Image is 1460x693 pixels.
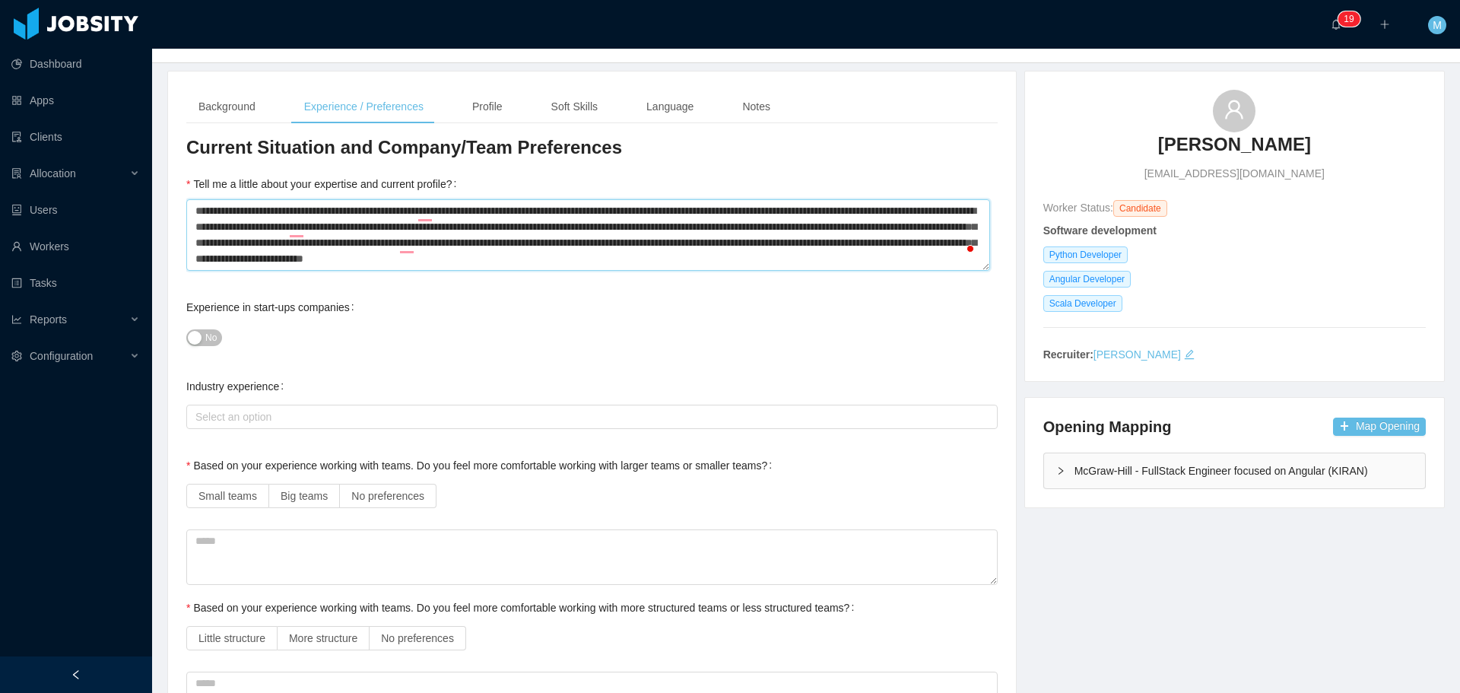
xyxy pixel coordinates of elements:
label: Industry experience [186,380,290,393]
span: No preferences [351,490,424,502]
a: icon: pie-chartDashboard [11,49,140,79]
span: Reports [30,313,67,326]
div: icon: rightMcGraw-Hill - FullStack Engineer focused on Angular (KIRAN) [1044,453,1425,488]
i: icon: right [1056,466,1065,475]
label: Based on your experience working with teams. Do you feel more comfortable working with larger tea... [186,459,778,472]
span: Configuration [30,350,93,362]
label: Tell me a little about your expertise and current profile? [186,178,462,190]
div: Experience / Preferences [292,90,436,124]
i: icon: bell [1331,19,1341,30]
a: icon: profileTasks [11,268,140,298]
h4: Opening Mapping [1043,416,1172,437]
a: icon: robotUsers [11,195,140,225]
div: Select an option [195,409,982,424]
a: [PERSON_NAME] [1158,132,1311,166]
input: Industry experience [191,408,199,426]
a: icon: appstoreApps [11,85,140,116]
div: Background [186,90,268,124]
a: [PERSON_NAME] [1093,348,1181,361]
span: Big teams [281,490,328,502]
i: icon: solution [11,168,22,179]
i: icon: line-chart [11,314,22,325]
i: icon: plus [1379,19,1390,30]
textarea: To enrich screen reader interactions, please activate Accessibility in Grammarly extension settings [186,199,990,271]
span: [EMAIL_ADDRESS][DOMAIN_NAME] [1144,166,1325,182]
span: Small teams [198,490,257,502]
p: 1 [1344,11,1349,27]
label: Based on your experience working with teams. Do you feel more comfortable working with more struc... [186,602,860,614]
i: icon: user [1224,99,1245,120]
span: Scala Developer [1043,295,1122,312]
i: icon: setting [11,351,22,361]
a: icon: auditClients [11,122,140,152]
span: More structure [289,632,357,644]
span: Worker Status: [1043,202,1113,214]
span: No preferences [381,632,454,644]
h3: [PERSON_NAME] [1158,132,1311,157]
i: icon: edit [1184,349,1195,360]
p: 9 [1349,11,1354,27]
div: Notes [730,90,782,124]
span: Allocation [30,167,76,180]
span: M [1433,16,1442,34]
span: Angular Developer [1043,271,1131,288]
div: Language [634,90,706,124]
label: Experience in start-ups companies [186,301,360,313]
span: No [205,330,217,345]
div: Soft Skills [539,90,610,124]
button: icon: plusMap Opening [1333,418,1426,436]
button: Experience in start-ups companies [186,329,222,346]
span: Candidate [1113,200,1167,217]
h3: Current Situation and Company/Team Preferences [186,135,998,160]
sup: 19 [1338,11,1360,27]
div: Profile [460,90,515,124]
strong: Software development [1043,224,1157,237]
span: Python Developer [1043,246,1128,263]
span: Little structure [198,632,265,644]
a: icon: userWorkers [11,231,140,262]
strong: Recruiter: [1043,348,1093,361]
